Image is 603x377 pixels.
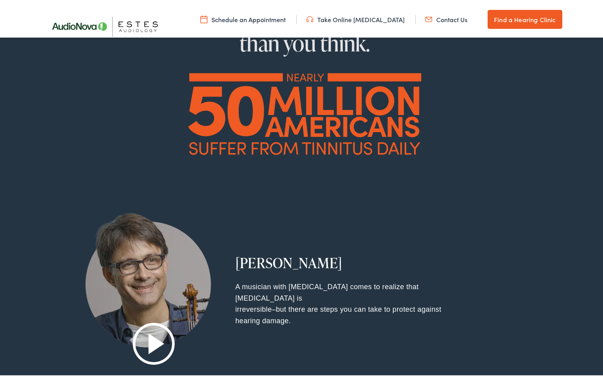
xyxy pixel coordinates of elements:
img: utility icon [200,13,207,22]
img: utility icon [425,13,432,22]
div: A musician with [MEDICAL_DATA] comes to realize that [MEDICAL_DATA] is irreversible–but there are... [236,279,475,325]
h2: [PERSON_NAME] [236,252,524,269]
a: Schedule an Appointment [200,13,286,22]
a: Contact Us [425,13,467,22]
img: utility icon [306,13,313,22]
a: Take Online [MEDICAL_DATA] [306,13,405,22]
a: Find a Hearing Clinic [488,8,562,27]
img: A play button for hearing health video. [133,321,175,363]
